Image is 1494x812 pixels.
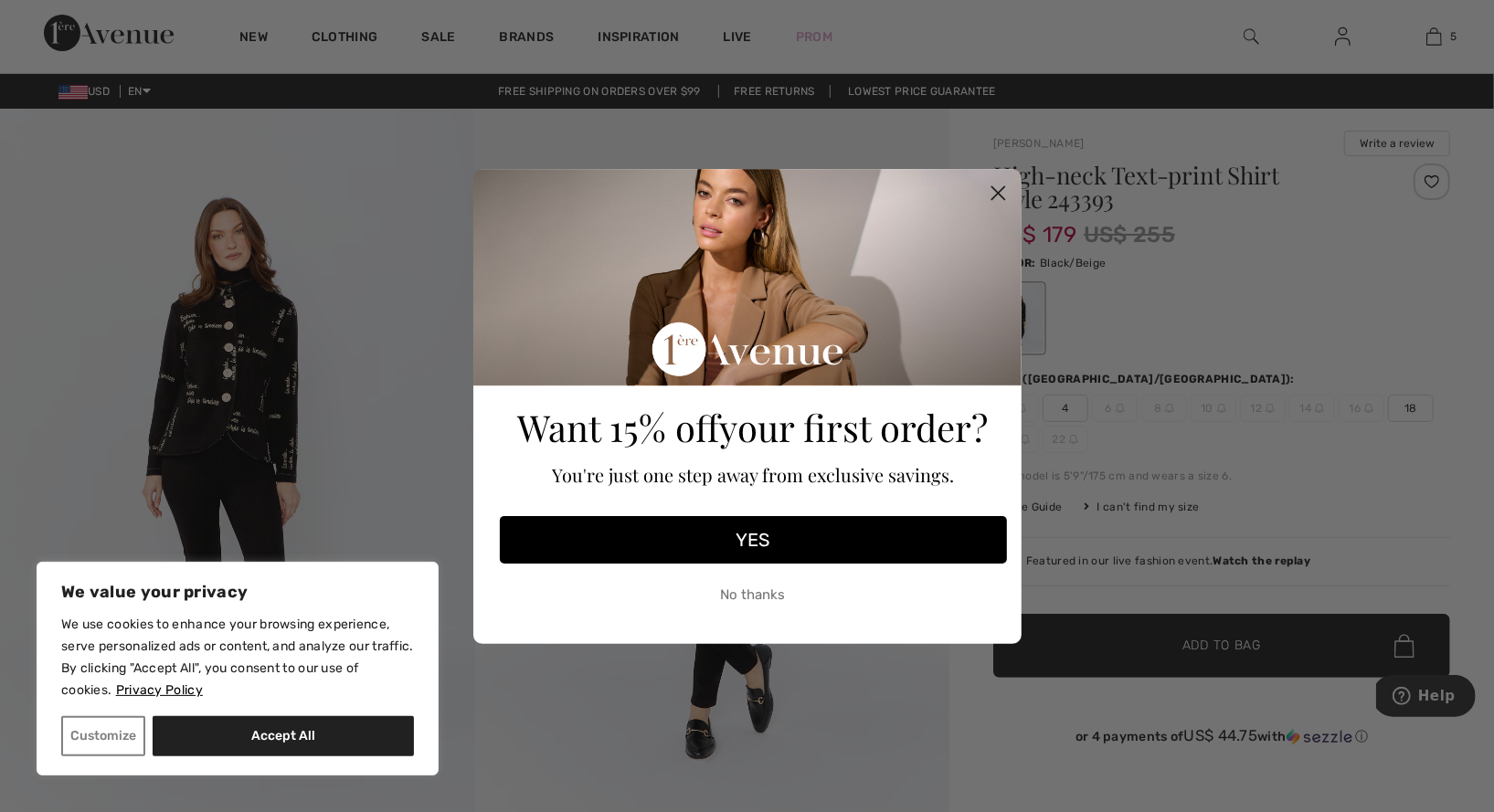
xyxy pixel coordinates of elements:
a: Privacy Policy [115,681,204,699]
div: We value your privacy [37,562,439,775]
span: Help [42,13,79,29]
span: your first order? [720,403,989,451]
button: No thanks [500,573,1007,618]
span: Want 15% off [518,403,720,451]
button: Customize [61,716,145,756]
p: We value your privacy [61,581,414,603]
button: Accept All [153,716,414,756]
button: Close dialog [982,177,1014,209]
span: You're just one step away from exclusive savings. [552,462,954,487]
p: We use cookies to enhance your browsing experience, serve personalized ads or content, and analyz... [61,614,414,701]
button: YES [500,516,1007,564]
